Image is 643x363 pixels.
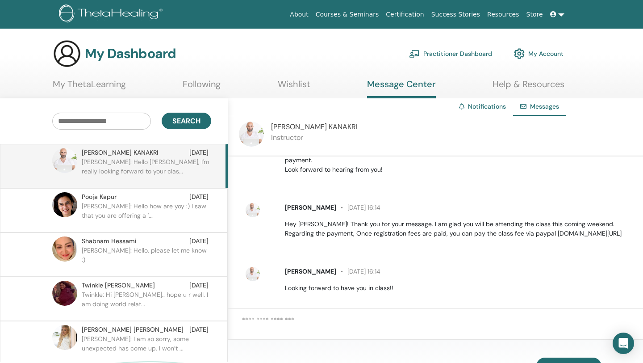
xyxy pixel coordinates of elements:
img: generic-user-icon.jpg [53,39,81,68]
button: Search [162,113,211,129]
p: [PERSON_NAME]: Hello how are yoy :) I saw that you are offering a '... [82,202,211,228]
span: [PERSON_NAME] KANAKRI [82,148,158,157]
span: [DATE] [189,281,209,290]
a: Help & Resources [493,79,564,96]
span: [PERSON_NAME] [285,203,336,211]
img: default.jpg [239,122,264,147]
span: [DATE] 16:14 [336,267,380,275]
span: [PERSON_NAME] KANAKRI [271,122,358,131]
p: Looking forward to have you in class!! [285,283,633,293]
a: My ThetaLearning [53,79,126,96]
img: default.jpg [246,203,260,217]
p: [PERSON_NAME]: Hello, please let me know :) [82,246,211,273]
img: default.jpg [52,281,77,306]
div: Open Intercom Messenger [613,333,634,354]
p: Hello [PERSON_NAME], I'm really looking forward to your class this weekend. I was wondering how t... [285,146,633,174]
span: [DATE] [189,148,209,157]
a: Wishlist [278,79,310,96]
a: About [286,6,312,23]
a: Store [523,6,547,23]
p: Hey [PERSON_NAME]! Thank you for your message. I am glad you will be attending the class this com... [285,219,633,238]
span: [PERSON_NAME] [285,267,336,275]
span: Pooja Kapur [82,192,117,202]
img: default.jpg [246,267,260,281]
a: Notifications [468,102,506,110]
a: Certification [382,6,427,23]
a: Courses & Seminars [312,6,383,23]
a: Practitioner Dashboard [409,44,492,63]
p: [PERSON_NAME]: I am so sorry, some unexpected has come up. I won’t ... [82,334,211,361]
p: [PERSON_NAME]: Hello [PERSON_NAME], I'm really looking forward to your clas... [82,157,211,184]
span: Search [172,116,200,126]
span: [DATE] 16:14 [336,203,380,211]
span: [DATE] [189,236,209,246]
a: My Account [514,44,564,63]
span: Twinkle [PERSON_NAME] [82,281,155,290]
a: Message Center [367,79,436,98]
span: Shabnam Hessami [82,236,137,246]
img: default.jpg [52,325,77,350]
img: default.jpg [52,192,77,217]
h3: My Dashboard [85,46,176,62]
img: logo.png [59,4,166,25]
a: Following [183,79,221,96]
span: [DATE] [189,192,209,202]
a: Success Stories [428,6,484,23]
span: [PERSON_NAME] [PERSON_NAME] [82,325,184,334]
img: default.jpg [52,148,77,173]
img: chalkboard-teacher.svg [409,50,420,58]
p: Instructor [271,132,358,143]
span: Messages [530,102,559,110]
a: Resources [484,6,523,23]
p: Twinkle: Hi [PERSON_NAME].. hope u r well. I am doing world relat... [82,290,211,317]
img: default.jpg [52,236,77,262]
img: cog.svg [514,46,525,61]
span: [DATE] [189,325,209,334]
